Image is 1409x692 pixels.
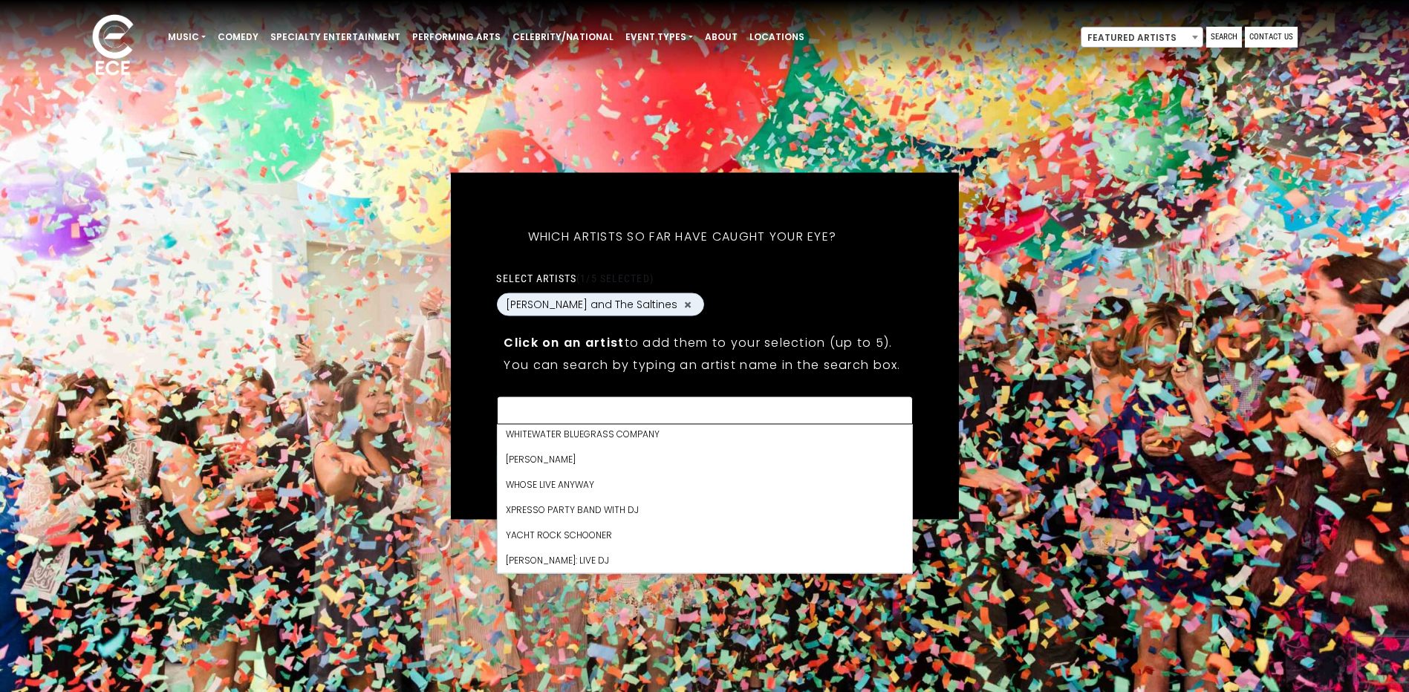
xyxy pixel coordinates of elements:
[497,422,911,447] li: Whitewater Bluegrass Company
[497,548,911,573] li: [PERSON_NAME]: LIVE DJ
[619,25,699,50] a: Event Types
[506,297,677,313] span: [PERSON_NAME] and The Saltines
[264,25,406,50] a: Specialty Entertainment
[506,406,902,420] textarea: Search
[699,25,743,50] a: About
[496,272,653,285] label: Select artists
[743,25,810,50] a: Locations
[507,25,619,50] a: Celebrity/National
[1245,27,1298,48] a: Contact Us
[497,447,911,472] li: [PERSON_NAME]
[682,298,694,311] button: Remove Julio and The Saltines
[212,25,264,50] a: Comedy
[162,25,212,50] a: Music
[497,472,911,497] li: WHOSE LIVE ANYWAY
[1081,27,1203,48] span: Featured Artists
[1081,27,1203,48] span: Featured Artists
[504,334,624,351] strong: Click on an artist
[406,25,507,50] a: Performing Arts
[504,356,905,374] p: You can search by typing an artist name in the search box.
[76,10,150,82] img: ece_new_logo_whitev2-1.png
[504,333,905,352] p: to add them to your selection (up to 5).
[497,497,911,523] li: Xpresso Party Band with DJ
[496,210,868,264] h5: Which artists so far have caught your eye?
[576,272,654,284] span: (1/5 selected)
[1206,27,1242,48] a: Search
[497,523,911,548] li: Yacht Rock Schooner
